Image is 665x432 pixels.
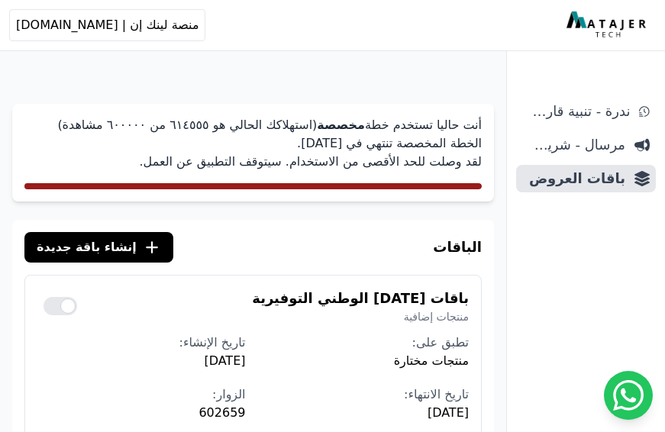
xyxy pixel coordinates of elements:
span: ندرة - تنبية قارب علي النفاذ [522,101,630,122]
span: 602659 [37,404,246,422]
span: منتجات إضافية [252,309,469,324]
button: إنشاء باقة جديدة [24,232,173,263]
button: منصة لينك إن | [DOMAIN_NAME] [9,9,205,41]
p: أنت حاليا تستخدم خطة (استهلاكك الحالي هو ٦١٤٥٥٥ من ٦۰۰۰۰۰ مشاهدة) الخطة المخصصة تنتهي في [DATE]. ... [24,116,482,171]
h4: باقات [DATE] الوطني التوفيرية [252,288,469,309]
span: الزوار: [212,387,245,401]
strong: مخصصة [317,118,365,132]
span: إنشاء باقة جديدة [37,238,137,256]
span: تاريخ الإنشاء: [179,335,245,350]
span: [DATE] [261,404,470,422]
img: MatajerTech Logo [567,11,650,39]
span: باقات العروض [522,168,625,189]
span: منتجات مختارة [261,352,470,370]
span: [DATE] [37,352,246,370]
h3: الباقات [433,237,482,258]
span: مرسال - شريط دعاية [522,134,625,156]
span: منصة لينك إن | [DOMAIN_NAME] [16,16,199,34]
span: تاريخ الانتهاء: [404,387,469,401]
